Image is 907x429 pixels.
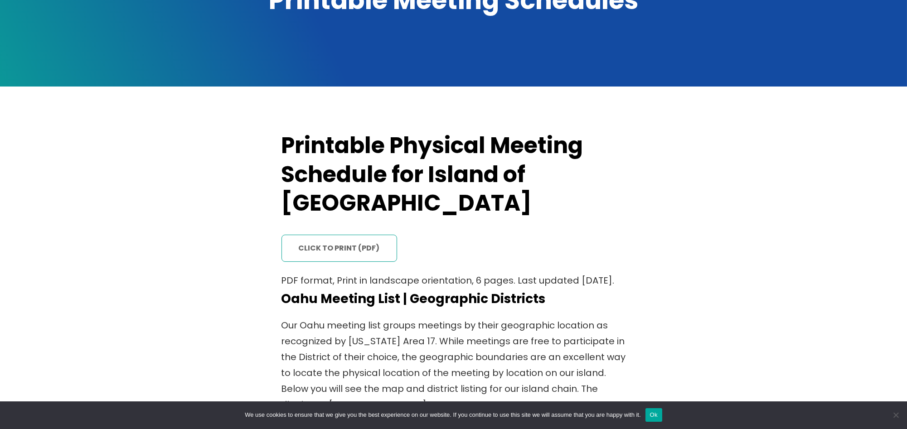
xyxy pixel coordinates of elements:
[891,410,900,419] span: No
[281,318,626,413] p: Our Oahu meeting list groups meetings by their geographic location as recognized by [US_STATE] Ar...
[281,235,397,262] a: click to print (PDF)
[281,131,626,217] h2: Printable Physical Meeting Schedule for Island of [GEOGRAPHIC_DATA]
[645,408,662,422] button: Ok
[245,410,640,419] span: We use cookies to ensure that we give you the best experience on our website. If you continue to ...
[281,273,626,289] p: PDF format, Print in landscape orientation, 6 pages. Last updated [DATE].
[281,291,626,307] h4: Oahu Meeting List | Geographic Districts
